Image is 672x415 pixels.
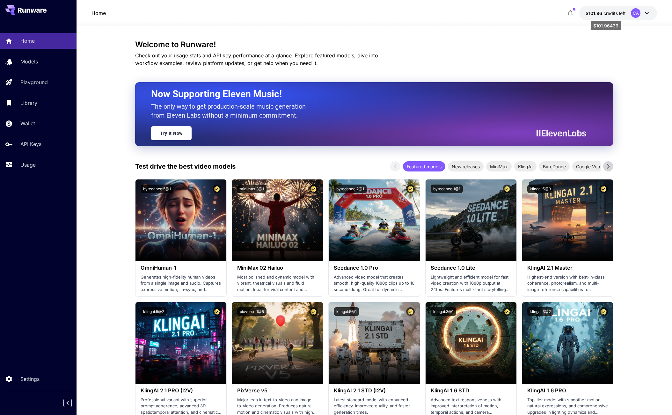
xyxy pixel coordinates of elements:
[431,185,463,193] button: bytedance:1@1
[309,307,318,316] button: Certified Model – Vetted for best performance and includes a commercial license.
[522,302,613,384] img: alt
[486,161,512,171] div: MiniMax
[20,99,37,107] p: Library
[141,388,221,394] h3: KlingAI 2.1 PRO (I2V)
[579,6,657,20] button: $101.96439CA
[135,162,236,171] p: Test drive the best video models
[20,58,38,65] p: Models
[20,140,41,148] p: API Keys
[403,161,445,171] div: Featured models
[586,11,603,16] span: $101.96
[426,179,516,261] img: alt
[237,307,267,316] button: pixverse:1@5
[141,307,167,316] button: klingai:5@2
[135,52,378,66] span: Check out your usage stats and API key performance at a glance. Explore featured models, dive int...
[572,163,604,170] span: Google Veo
[63,399,72,407] button: Collapse sidebar
[213,185,221,193] button: Certified Model – Vetted for best performance and includes a commercial license.
[522,179,613,261] img: alt
[603,11,626,16] span: credits left
[329,302,420,384] img: alt
[431,388,511,394] h3: KlingAI 1.6 STD
[591,21,621,30] div: $101.96439
[237,185,267,193] button: minimax:3@1
[431,307,456,316] button: klingai:3@1
[141,265,221,271] h3: OmniHuman‑1
[431,274,511,293] p: Lightweight and efficient model for fast video creation with 1080p output at 24fps. Features mult...
[20,78,48,86] p: Playground
[539,161,570,171] div: ByteDance
[631,8,640,18] div: CA
[334,388,414,394] h3: KlingAI 2.1 STD (I2V)
[599,307,608,316] button: Certified Model – Vetted for best performance and includes a commercial license.
[448,163,484,170] span: New releases
[426,302,516,384] img: alt
[309,185,318,193] button: Certified Model – Vetted for best performance and includes a commercial license.
[572,161,604,171] div: Google Veo
[237,274,318,293] p: Most polished and dynamic model with vibrant, theatrical visuals and fluid motion. Ideal for vira...
[237,265,318,271] h3: MiniMax 02 Hailuo
[334,185,367,193] button: bytedance:2@1
[151,88,581,100] h2: Now Supporting Eleven Music!
[141,274,221,293] p: Generates high-fidelity human videos from a single image and audio. Captures expressive motion, l...
[599,185,608,193] button: Certified Model – Vetted for best performance and includes a commercial license.
[20,120,35,127] p: Wallet
[232,302,323,384] img: alt
[20,375,40,383] p: Settings
[334,265,414,271] h3: Seedance 1.0 Pro
[232,179,323,261] img: alt
[151,126,192,140] a: Try It Now
[135,40,613,49] h3: Welcome to Runware!
[503,307,511,316] button: Certified Model – Vetted for best performance and includes a commercial license.
[527,185,553,193] button: klingai:5@3
[486,163,512,170] span: MiniMax
[141,185,173,193] button: bytedance:5@1
[527,274,608,293] p: Highest-end version with best-in-class coherence, photorealism, and multi-image reference capabil...
[334,307,359,316] button: klingai:5@1
[135,302,226,384] img: alt
[448,161,484,171] div: New releases
[403,163,445,170] span: Featured models
[334,274,414,293] p: Advanced video model that creates smooth, high-quality 1080p clips up to 10 seconds long. Great f...
[91,9,106,17] a: Home
[527,265,608,271] h3: KlingAI 2.1 Master
[20,37,35,45] p: Home
[20,161,36,169] p: Usage
[503,185,511,193] button: Certified Model – Vetted for best performance and includes a commercial license.
[213,307,221,316] button: Certified Model – Vetted for best performance and includes a commercial license.
[406,185,415,193] button: Certified Model – Vetted for best performance and includes a commercial license.
[329,179,420,261] img: alt
[514,161,537,171] div: KlingAI
[151,102,310,120] p: The only way to get production-scale music generation from Eleven Labs without a minimum commitment.
[527,388,608,394] h3: KlingAI 1.6 PRO
[91,9,106,17] nav: breadcrumb
[514,163,537,170] span: KlingAI
[406,307,415,316] button: Certified Model – Vetted for best performance and includes a commercial license.
[527,307,553,316] button: klingai:3@2
[135,179,226,261] img: alt
[539,163,570,170] span: ByteDance
[237,388,318,394] h3: PixVerse v5
[431,265,511,271] h3: Seedance 1.0 Lite
[68,397,77,409] div: Collapse sidebar
[586,10,626,17] div: $101.96439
